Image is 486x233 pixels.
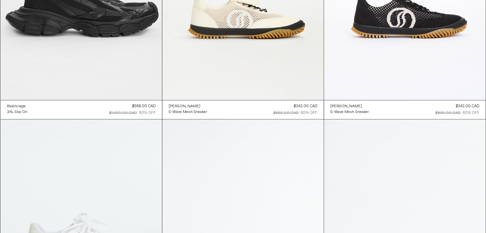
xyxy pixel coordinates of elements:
div: 60% OFF [301,110,317,116]
div: $855.00 CAD [274,110,299,116]
div: 60% OFF [463,110,479,116]
div: $855.00 CAD [436,110,461,116]
a: Balenciaga [7,103,27,109]
div: [PERSON_NAME] [169,104,200,109]
div: Balenciaga [7,104,26,109]
a: S-Wave Mesh Sneaker [169,109,207,115]
div: [PERSON_NAME] [330,104,362,109]
a: S-Wave Mesh Sneaker [330,109,369,115]
a: [PERSON_NAME] [330,103,369,109]
a: 3XL Slip On [7,109,27,115]
div: $1,420.00 CAD [109,110,137,116]
div: 60% OFF [139,110,156,116]
div: $342.00 CAD [294,103,317,109]
div: $342.00 CAD [456,103,479,109]
a: [PERSON_NAME] [169,103,207,109]
div: $568.00 CAD [132,103,156,109]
